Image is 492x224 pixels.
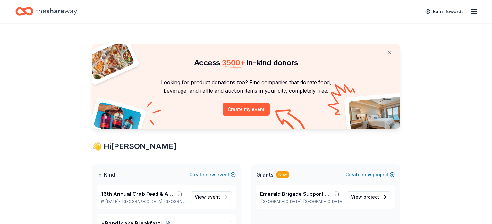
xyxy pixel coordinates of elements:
span: View [195,193,220,201]
p: [GEOGRAPHIC_DATA], [GEOGRAPHIC_DATA] [260,199,342,204]
img: Pizza [85,40,135,81]
span: project [363,194,379,200]
span: View [351,193,379,201]
p: Looking for product donations too? Find companies that donate food, beverage, and raffle and auct... [100,78,392,95]
button: Createnewproject [345,171,395,178]
span: Access in-kind donors [194,58,298,67]
button: Createnewevent [189,171,236,178]
span: new [362,171,371,178]
span: new [206,171,215,178]
div: New [276,171,289,178]
div: 👋 Hi [PERSON_NAME] [92,141,400,152]
span: 3500 + [222,58,245,67]
span: 16th Annual Crab Feed & Auction [101,190,174,198]
span: Grants [256,171,274,178]
a: Home [15,4,77,19]
a: View project [347,191,391,203]
img: Curvy arrow [275,109,307,133]
span: Emerald Brigade Support Organization [260,190,332,198]
a: View event [191,191,232,203]
span: event [207,194,220,200]
a: Earn Rewards [421,6,468,17]
span: [GEOGRAPHIC_DATA], [GEOGRAPHIC_DATA] [122,199,185,204]
p: [DATE] • [101,199,185,204]
span: In-Kind [97,171,115,178]
button: Create my event [223,103,270,116]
